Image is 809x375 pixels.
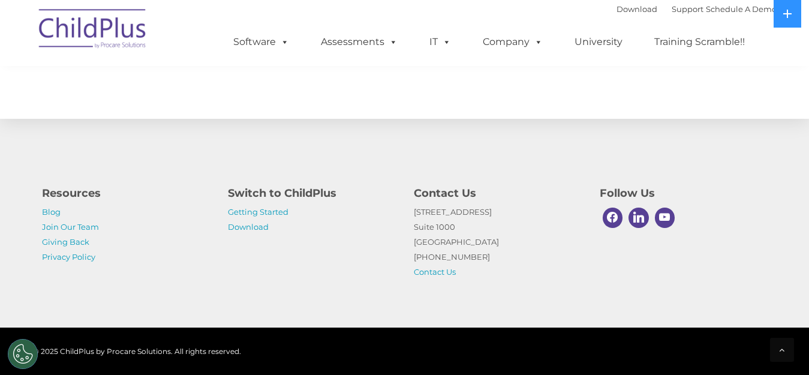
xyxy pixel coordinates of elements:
a: Giving Back [42,237,89,247]
button: Cookies Settings [8,339,38,369]
a: Support [672,4,703,14]
span: © 2025 ChildPlus by Procare Solutions. All rights reserved. [33,347,241,356]
a: Youtube [652,205,678,231]
img: ChildPlus by Procare Solutions [33,1,153,61]
h4: Contact Us [414,185,582,202]
a: Training Scramble!! [642,30,757,54]
a: Schedule A Demo [706,4,777,14]
span: Phone number [167,128,218,137]
a: Getting Started [228,207,288,217]
span: Last name [167,79,203,88]
p: [STREET_ADDRESS] Suite 1000 [GEOGRAPHIC_DATA] [PHONE_NUMBER] [414,205,582,280]
a: Download [228,222,269,232]
a: University [563,30,634,54]
a: Assessments [309,30,410,54]
a: Linkedin [625,205,652,231]
h4: Follow Us [600,185,768,202]
a: Contact Us [414,267,456,277]
a: Download [616,4,657,14]
a: Privacy Policy [42,252,95,262]
h4: Resources [42,185,210,202]
h4: Switch to ChildPlus [228,185,396,202]
a: Company [471,30,555,54]
a: IT [417,30,463,54]
font: | [616,4,777,14]
a: Blog [42,207,61,217]
a: Join Our Team [42,222,99,232]
a: Facebook [600,205,626,231]
a: Software [221,30,301,54]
